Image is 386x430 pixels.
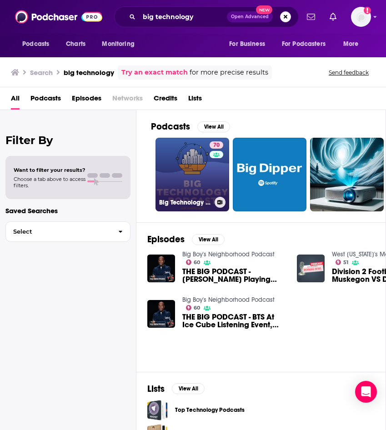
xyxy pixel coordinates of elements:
input: Search podcasts, credits, & more... [139,10,227,24]
img: User Profile [351,7,371,27]
a: PodcastsView All [151,121,230,132]
h2: Episodes [147,234,185,245]
a: 70 [210,141,223,149]
a: Podcasts [30,91,61,110]
a: All [11,91,20,110]
h3: Big Technology Podcast [159,199,211,206]
span: THE BIG PODCAST - BTS At Ice Cube Listening Event, New Music From [PERSON_NAME] The Creator and '... [182,313,286,329]
h2: Podcasts [151,121,190,132]
a: Lists [188,91,202,110]
button: View All [172,383,205,394]
p: Saved Searches [5,206,130,215]
a: 51 [336,260,349,265]
span: Select [6,229,111,235]
button: View All [197,121,230,132]
a: Show notifications dropdown [303,9,319,25]
h2: Lists [147,383,165,395]
img: THE BIG PODCAST - BTS At Ice Cube Listening Event, New Music From Tyler The Creator and 'Ye On Th... [147,300,175,328]
span: Networks [112,91,143,110]
a: Big Boy's Neighborhood Podcast [182,296,275,304]
span: Monitoring [102,38,134,50]
img: THE BIG PODCAST - Kendrick Lamar Playing Super Bowl + Drops New Music, Shannon Sharp Sex Tape, HI... [147,255,175,282]
a: Try an exact match [121,67,188,78]
a: Charts [60,35,91,53]
a: THE BIG PODCAST - Kendrick Lamar Playing Super Bowl + Drops New Music, Shannon Sharp Sex Tape, HI... [182,268,286,283]
span: Want to filter your results? [14,167,85,173]
button: View All [192,234,225,245]
span: For Podcasters [282,38,326,50]
img: Podchaser - Follow, Share and Rate Podcasts [15,8,102,25]
span: Podcasts [22,38,49,50]
span: Charts [66,38,85,50]
a: Big Boy's Neighborhood Podcast [182,250,275,258]
span: THE BIG PODCAST - [PERSON_NAME] Playing Super Bowl + Drops New Music, [PERSON_NAME] Sex Tape, HIL... [182,268,286,283]
a: ListsView All [147,383,205,395]
button: Open AdvancedNew [227,11,273,22]
span: 60 [194,306,200,310]
div: Search podcasts, credits, & more... [114,6,299,27]
button: open menu [276,35,339,53]
button: Send feedback [326,69,371,76]
a: Top Technology Podcasts [147,400,168,420]
a: 60 [186,260,201,265]
span: Logged in as samanthawu [351,7,371,27]
span: More [343,38,359,50]
button: Select [5,221,130,242]
a: Show notifications dropdown [326,9,340,25]
h2: Filter By [5,134,130,147]
span: 60 [194,260,200,265]
a: Episodes [72,91,101,110]
button: open menu [16,35,61,53]
a: 70Big Technology Podcast [155,138,229,211]
span: For Business [229,38,265,50]
h3: big technology [64,68,114,77]
a: 60 [186,305,201,310]
a: EpisodesView All [147,234,225,245]
svg: Add a profile image [364,7,371,14]
a: THE BIG PODCAST - BTS At Ice Cube Listening Event, New Music From Tyler The Creator and 'Ye On Th... [182,313,286,329]
a: Credits [154,91,177,110]
span: New [256,5,272,14]
button: open menu [337,35,370,53]
a: Top Technology Podcasts [175,405,245,415]
span: 51 [343,260,348,265]
button: open menu [223,35,276,53]
span: 70 [213,141,220,150]
span: Choose a tab above to access filters. [14,176,85,189]
span: for more precise results [190,67,268,78]
button: open menu [95,35,146,53]
span: Open Advanced [231,15,269,19]
img: Division 2 Football Finals - Muskegon VS De La Salle [297,255,325,282]
div: Open Intercom Messenger [355,381,377,403]
button: Show profile menu [351,7,371,27]
h3: Search [30,68,53,77]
